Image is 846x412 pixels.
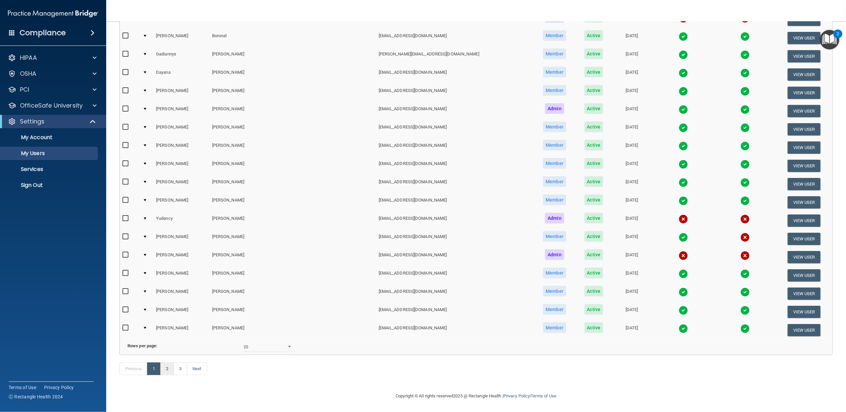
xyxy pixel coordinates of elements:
[679,68,688,78] img: tick.e7d51cea.svg
[679,269,688,279] img: tick.e7d51cea.svg
[153,266,209,285] td: [PERSON_NAME]
[584,67,603,77] span: Active
[788,324,820,336] button: View User
[740,178,750,187] img: tick.e7d51cea.svg
[153,248,209,266] td: [PERSON_NAME]
[20,70,37,78] p: OSHA
[543,268,566,278] span: Member
[209,84,376,102] td: [PERSON_NAME]
[740,68,750,78] img: tick.e7d51cea.svg
[788,178,820,190] button: View User
[9,393,63,400] span: Ⓒ Rectangle Health 2024
[740,50,750,59] img: tick.e7d51cea.svg
[612,248,652,266] td: [DATE]
[153,175,209,193] td: [PERSON_NAME]
[584,85,603,96] span: Active
[740,324,750,333] img: tick.e7d51cea.svg
[584,48,603,59] span: Active
[740,123,750,132] img: tick.e7d51cea.svg
[788,269,820,282] button: View User
[543,48,566,59] span: Member
[679,251,688,260] img: cross.ca9f0e7f.svg
[788,306,820,318] button: View User
[376,138,534,157] td: [EMAIL_ADDRESS][DOMAIN_NAME]
[740,306,750,315] img: tick.e7d51cea.svg
[788,50,820,62] button: View User
[679,178,688,187] img: tick.e7d51cea.svg
[160,363,174,375] a: 2
[679,32,688,41] img: tick.e7d51cea.svg
[584,158,603,169] span: Active
[584,268,603,278] span: Active
[679,105,688,114] img: tick.e7d51cea.svg
[740,288,750,297] img: tick.e7d51cea.svg
[543,122,566,132] span: Member
[612,266,652,285] td: [DATE]
[147,363,161,375] a: 1
[612,138,652,157] td: [DATE]
[8,54,97,62] a: HIPAA
[584,122,603,132] span: Active
[209,47,376,65] td: [PERSON_NAME]
[612,193,652,211] td: [DATE]
[679,87,688,96] img: tick.e7d51cea.svg
[8,102,97,110] a: OfficeSafe University
[584,249,603,260] span: Active
[44,384,74,391] a: Privacy Policy
[740,87,750,96] img: tick.e7d51cea.svg
[20,86,29,94] p: PCI
[788,105,820,117] button: View User
[612,211,652,230] td: [DATE]
[4,134,95,141] p: My Account
[679,196,688,206] img: tick.e7d51cea.svg
[788,288,820,300] button: View User
[376,248,534,266] td: [EMAIL_ADDRESS][DOMAIN_NAME]
[376,102,534,120] td: [EMAIL_ADDRESS][DOMAIN_NAME]
[584,140,603,150] span: Active
[740,105,750,114] img: tick.e7d51cea.svg
[788,233,820,245] button: View User
[209,248,376,266] td: [PERSON_NAME]
[376,266,534,285] td: [EMAIL_ADDRESS][DOMAIN_NAME]
[153,84,209,102] td: [PERSON_NAME]
[153,29,209,47] td: [PERSON_NAME]
[153,321,209,339] td: [PERSON_NAME]
[679,160,688,169] img: tick.e7d51cea.svg
[788,251,820,263] button: View User
[209,138,376,157] td: [PERSON_NAME]
[4,166,95,173] p: Services
[153,157,209,175] td: [PERSON_NAME]
[612,303,652,321] td: [DATE]
[679,306,688,315] img: tick.e7d51cea.svg
[584,286,603,296] span: Active
[355,385,597,407] div: Copyright © All rights reserved 2025 @ Rectangle Health | |
[612,230,652,248] td: [DATE]
[612,285,652,303] td: [DATE]
[788,160,820,172] button: View User
[376,230,534,248] td: [EMAIL_ADDRESS][DOMAIN_NAME]
[679,233,688,242] img: tick.e7d51cea.svg
[531,393,556,398] a: Terms of Use
[612,102,652,120] td: [DATE]
[209,193,376,211] td: [PERSON_NAME]
[8,70,97,78] a: OSHA
[209,230,376,248] td: [PERSON_NAME]
[820,30,839,49] button: Open Resource Center, 2 new notifications
[612,120,652,138] td: [DATE]
[584,176,603,187] span: Active
[612,29,652,47] td: [DATE]
[612,175,652,193] td: [DATE]
[740,269,750,279] img: tick.e7d51cea.svg
[209,211,376,230] td: [PERSON_NAME]
[209,65,376,84] td: [PERSON_NAME]
[209,29,376,47] td: Boronat
[740,160,750,169] img: tick.e7d51cea.svg
[174,363,187,375] a: 3
[503,393,530,398] a: Privacy Policy
[209,102,376,120] td: [PERSON_NAME]
[543,85,566,96] span: Member
[209,175,376,193] td: [PERSON_NAME]
[788,32,820,44] button: View User
[837,34,839,42] div: 2
[584,103,603,114] span: Active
